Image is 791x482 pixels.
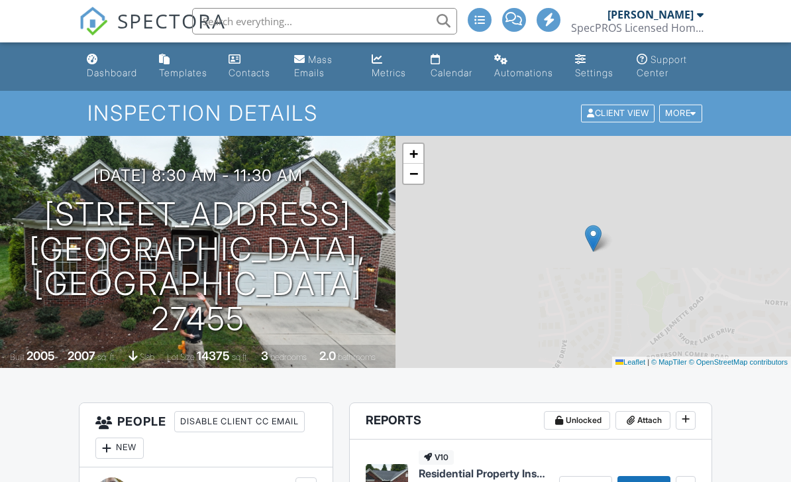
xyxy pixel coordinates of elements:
a: © MapTiler [651,358,687,366]
div: Disable Client CC Email [174,411,305,432]
h3: [DATE] 8:30 am - 11:30 am [93,166,303,184]
div: Mass Emails [294,54,333,78]
a: Dashboard [81,48,142,86]
span: bedrooms [270,352,307,362]
div: 2005 [26,349,55,363]
h1: Inspection Details [87,101,704,125]
div: Settings [575,67,613,78]
a: Mass Emails [289,48,356,86]
a: SPECTORA [79,18,226,46]
div: More [659,105,702,123]
span: sq.ft. [232,352,248,362]
span: bathrooms [338,352,376,362]
input: Search everything... [192,8,457,34]
h1: [STREET_ADDRESS] [GEOGRAPHIC_DATA], [GEOGRAPHIC_DATA] 27455 [21,197,374,337]
h3: People [79,403,333,467]
div: Client View [581,105,655,123]
a: Calendar [425,48,478,86]
span: Lot Size [167,352,195,362]
div: Dashboard [87,67,137,78]
div: 14375 [197,349,230,363]
a: Support Center [631,48,709,86]
div: Calendar [431,67,472,78]
span: slab [140,352,154,362]
a: Settings [570,48,621,86]
a: Client View [580,107,658,117]
img: Marker [585,225,602,252]
span: | [647,358,649,366]
a: Metrics [366,48,415,86]
a: Automations (Advanced) [489,48,559,86]
span: − [409,165,418,182]
div: Automations [494,67,553,78]
a: Contacts [223,48,278,86]
span: Built [10,352,25,362]
div: 2007 [68,349,95,363]
div: New [95,438,144,459]
a: © OpenStreetMap contributors [689,358,788,366]
span: SPECTORA [117,7,226,34]
a: Leaflet [615,358,645,366]
div: Support Center [637,54,687,78]
a: Zoom in [403,144,423,164]
div: Templates [159,67,207,78]
span: sq. ft. [97,352,116,362]
div: SpecPROS Licensed Home Inspectors [571,21,704,34]
a: Zoom out [403,164,423,184]
a: Templates [154,48,213,86]
div: Contacts [229,67,270,78]
span: + [409,145,418,162]
div: 2.0 [319,349,336,363]
div: 3 [261,349,268,363]
div: Metrics [372,67,406,78]
img: The Best Home Inspection Software - Spectora [79,7,108,36]
div: [PERSON_NAME] [607,8,694,21]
